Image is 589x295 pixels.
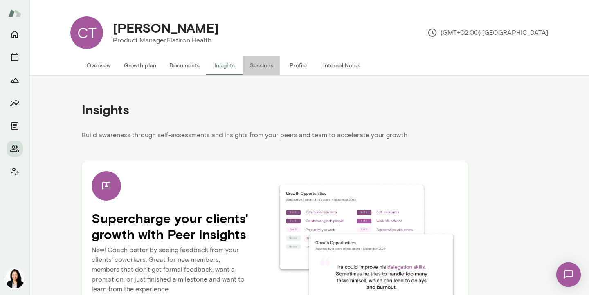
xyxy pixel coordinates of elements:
img: Monica Aggarwal [5,269,25,288]
button: Internal Notes [317,56,367,75]
button: Documents [163,56,206,75]
p: Build awareness through self-assessments and insights from your peers and team to accelerate your... [82,130,468,145]
button: Overview [80,56,117,75]
button: Members [7,141,23,157]
p: Product Manager, Flatiron Health [113,36,219,45]
h4: [PERSON_NAME] [113,20,219,36]
img: Mento [8,5,21,21]
button: Insights [206,56,243,75]
button: Sessions [7,49,23,65]
button: Profile [280,56,317,75]
button: Client app [7,163,23,180]
h4: Supercharge your clients' growth with Peer Insights [92,210,275,242]
div: CT [70,16,103,49]
button: Documents [7,118,23,134]
button: Growth plan [117,56,163,75]
p: (GMT+02:00) [GEOGRAPHIC_DATA] [427,28,548,38]
button: Sessions [243,56,280,75]
h4: Insights [82,102,129,117]
button: Growth Plan [7,72,23,88]
button: Insights [7,95,23,111]
button: Home [7,26,23,42]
